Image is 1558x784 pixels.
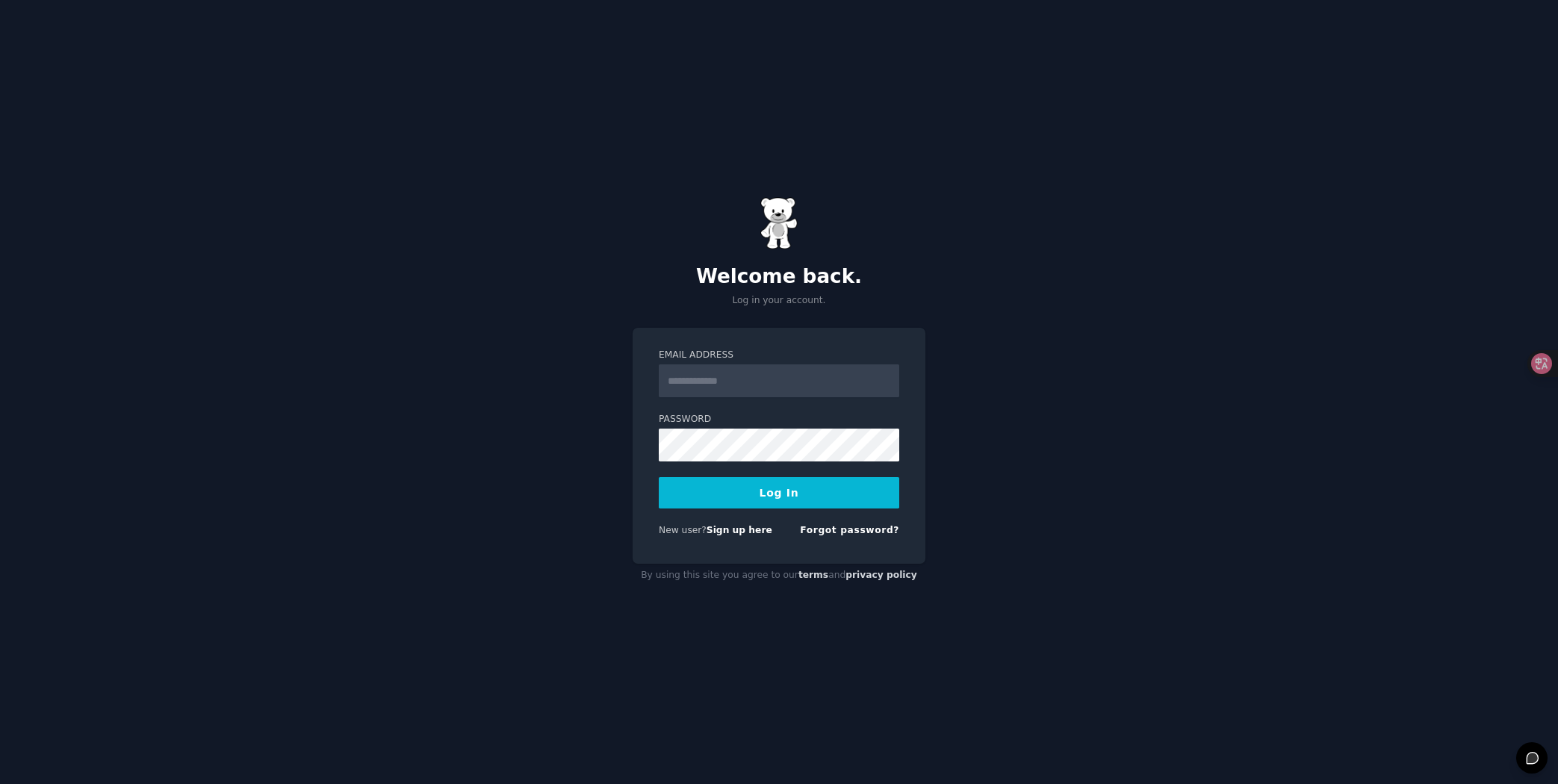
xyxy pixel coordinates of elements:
button: Log In [659,477,899,508]
label: Email Address [659,349,899,362]
h2: Welcome back. [633,265,925,289]
span: New user? [659,525,707,535]
a: Sign up here [707,525,772,535]
label: Password [659,413,899,426]
a: terms [798,570,828,580]
a: privacy policy [845,570,917,580]
p: Log in your account. [633,294,925,308]
div: By using this site you agree to our and [633,564,925,588]
img: Gummy Bear [760,197,798,249]
a: Forgot password? [800,525,899,535]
